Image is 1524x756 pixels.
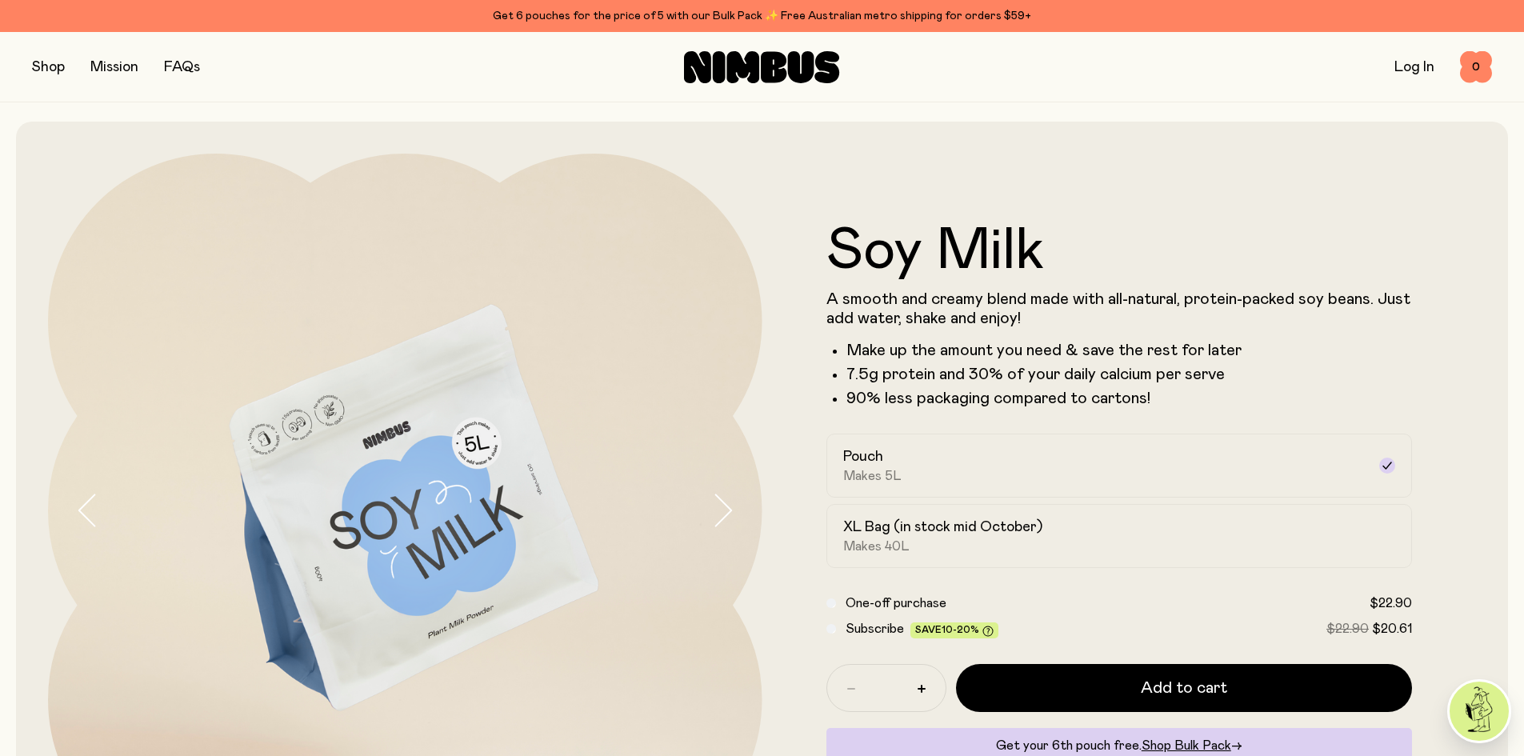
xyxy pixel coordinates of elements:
img: agent [1450,682,1509,741]
div: Get 6 pouches for the price of 5 with our Bulk Pack ✨ Free Australian metro shipping for orders $59+ [32,6,1492,26]
button: Add to cart [956,664,1413,712]
span: 10-20% [942,625,979,634]
li: Make up the amount you need & save the rest for later [846,341,1413,360]
span: Add to cart [1141,677,1227,699]
span: Makes 5L [843,468,902,484]
span: $20.61 [1372,622,1412,635]
span: $22.90 [1370,597,1412,610]
a: Log In [1394,60,1434,74]
h2: Pouch [843,447,883,466]
span: Makes 40L [843,538,910,554]
span: $22.90 [1326,622,1369,635]
span: Shop Bulk Pack [1142,739,1231,752]
h2: XL Bag (in stock mid October) [843,518,1042,537]
span: Save [915,625,994,637]
li: 7.5g protein and 30% of your daily calcium per serve [846,365,1413,384]
a: Mission [90,60,138,74]
button: 0 [1460,51,1492,83]
span: Subscribe [846,622,904,635]
p: 90% less packaging compared to cartons! [846,389,1413,408]
h1: Soy Milk [826,222,1413,280]
p: A smooth and creamy blend made with all-natural, protein-packed soy beans. Just add water, shake ... [826,290,1413,328]
a: Shop Bulk Pack→ [1142,739,1242,752]
a: FAQs [164,60,200,74]
span: One-off purchase [846,597,946,610]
